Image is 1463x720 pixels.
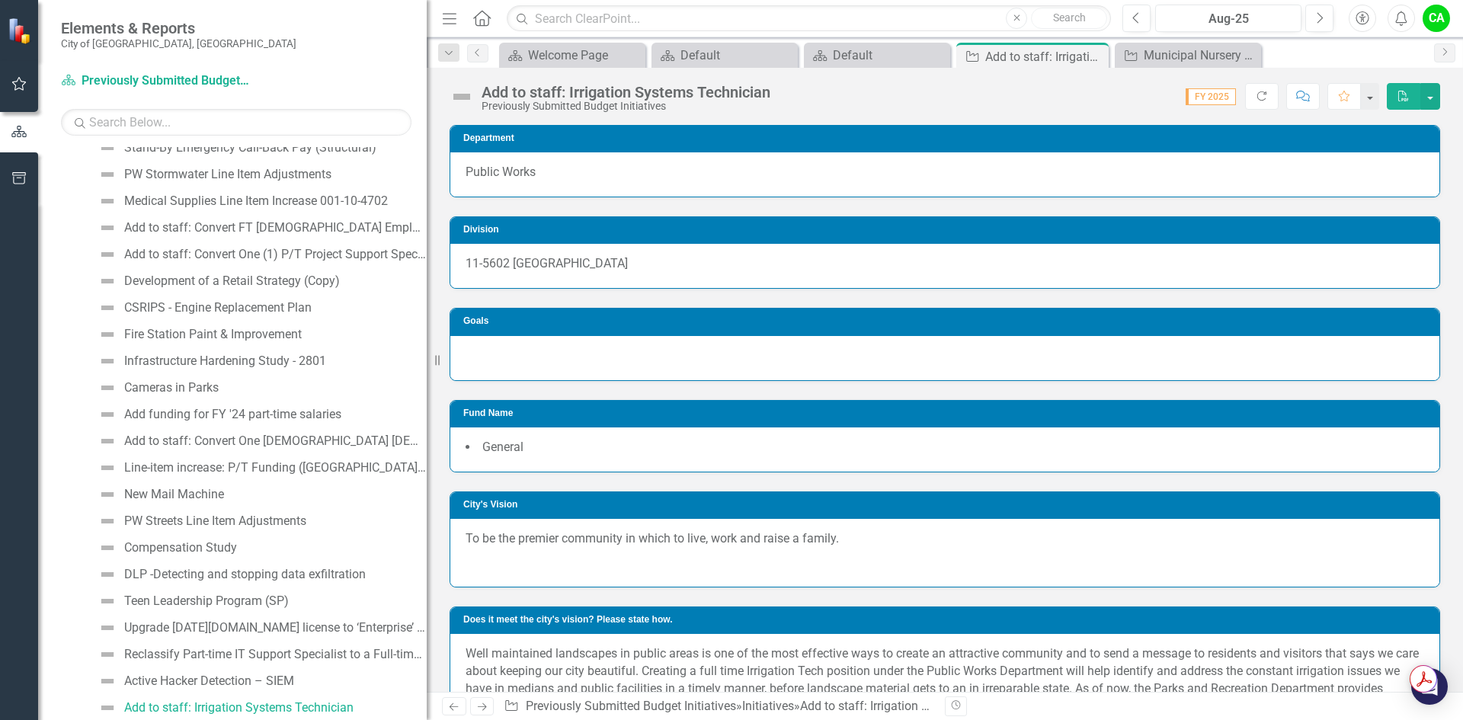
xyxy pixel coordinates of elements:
[94,536,237,560] a: Compensation Study
[985,47,1105,66] div: Add to staff: Irrigation Systems Technician
[124,514,306,528] div: PW Streets Line Item Adjustments
[833,46,946,65] div: Default
[94,456,427,480] a: Line-item increase: P/T Funding ([GEOGRAPHIC_DATA] in the Mall) (Copy)
[466,530,1424,551] p: To be the premier community in which to live, work and raise a family.
[94,589,289,613] a: Teen Leadership Program (SP)
[463,615,1432,625] h3: Does it meet the city's vision? Please state how.
[124,648,427,661] div: Reclassify Part-time IT Support Specialist to a Full-time IT Support Specialist
[61,19,296,37] span: Elements & Reports
[124,701,354,715] div: Add to staff: Irrigation Systems Technician
[482,84,770,101] div: Add to staff: Irrigation Systems Technician
[98,539,117,557] img: Not Defined
[94,669,294,693] a: Active Hacker Detection – SIEM
[124,461,427,475] div: Line-item increase: P/T Funding ([GEOGRAPHIC_DATA] in the Mall) (Copy)
[98,699,117,717] img: Not Defined
[1053,11,1086,24] span: Search
[94,482,224,507] a: New Mail Machine
[98,592,117,610] img: Not Defined
[1119,46,1257,65] a: Municipal Nursery Pilot Program
[61,109,411,136] input: Search Below...
[98,379,117,397] img: Not Defined
[98,405,117,424] img: Not Defined
[98,485,117,504] img: Not Defined
[1144,46,1257,65] div: Municipal Nursery Pilot Program
[98,672,117,690] img: Not Defined
[1031,8,1107,29] button: Search
[98,192,117,210] img: Not Defined
[463,225,1432,235] h3: Division
[98,352,117,370] img: Not Defined
[503,46,642,65] a: Welcome Page
[800,699,1029,713] div: Add to staff: Irrigation Systems Technician
[808,46,946,65] a: Default
[98,459,117,477] img: Not Defined
[98,619,117,637] img: Not Defined
[94,162,331,187] a: PW Stormwater Line Item Adjustments
[124,434,427,448] div: Add to staff: Convert One [DEMOGRAPHIC_DATA] [DEMOGRAPHIC_DATA] Employee Emergency Planner to one...
[680,46,794,65] div: Default
[124,594,289,608] div: Teen Leadership Program (SP)
[94,402,341,427] a: Add funding for FY '24 part-time salaries
[61,37,296,50] small: City of [GEOGRAPHIC_DATA], [GEOGRAPHIC_DATA]
[124,674,294,688] div: Active Hacker Detection – SIEM
[507,5,1111,32] input: Search ClearPoint...
[94,322,302,347] a: Fire Station Paint & Improvement
[94,376,219,400] a: Cameras in Parks
[98,645,117,664] img: Not Defined
[482,101,770,112] div: Previously Submitted Budget Initiatives
[98,432,117,450] img: Not Defined
[463,500,1432,510] h3: City's Vision
[528,46,642,65] div: Welcome Page
[466,165,536,179] span: Public Works
[94,349,326,373] a: Infrastructure Hardening Study - 2801
[463,316,1432,326] h3: Goals
[94,616,427,640] a: Upgrade [DATE][DOMAIN_NAME] license to ‘Enterprise’ version to meet cybersecurity standards
[124,248,427,261] div: Add to staff: Convert One (1) P/T Project Support Specialist to One (1) FT Project Support Specia...
[1423,5,1450,32] div: CA
[124,541,237,555] div: Compensation Study
[124,274,340,288] div: Development of a Retail Strategy (Copy)
[124,568,366,581] div: DLP -Detecting and stopping data exfiltration
[98,299,117,317] img: Not Defined
[124,328,302,341] div: Fire Station Paint & Improvement
[94,216,427,240] a: Add to staff: Convert FT [DEMOGRAPHIC_DATA] Employee to FT Employee - [PERSON_NAME]
[1186,88,1236,105] span: FY 2025
[124,168,331,181] div: PW Stormwater Line Item Adjustments
[463,408,1432,418] h3: Fund Name
[61,72,251,90] a: Previously Submitted Budget Initiatives
[124,301,312,315] div: CSRIPS - Engine Replacement Plan
[124,621,427,635] div: Upgrade [DATE][DOMAIN_NAME] license to ‘Enterprise’ version to meet cybersecurity standards
[94,429,427,453] a: Add to staff: Convert One [DEMOGRAPHIC_DATA] [DEMOGRAPHIC_DATA] Employee Emergency Planner to one...
[124,141,376,155] div: Stand-By Emergency Call-Back Pay (Structural)
[450,85,474,109] img: Not Defined
[98,139,117,157] img: Not Defined
[98,165,117,184] img: Not Defined
[94,562,366,587] a: DLP -Detecting and stopping data exfiltration
[1160,10,1296,28] div: Aug-25
[98,245,117,264] img: Not Defined
[94,269,340,293] a: Development of a Retail Strategy (Copy)
[94,189,388,213] a: Medical Supplies Line Item Increase 001-10-4702
[94,696,354,720] a: Add to staff: Irrigation Systems Technician
[124,408,341,421] div: Add funding for FY '24 part-time salaries
[655,46,794,65] a: Default
[8,18,34,44] img: ClearPoint Strategy
[124,488,224,501] div: New Mail Machine
[98,272,117,290] img: Not Defined
[98,565,117,584] img: Not Defined
[98,325,117,344] img: Not Defined
[94,296,312,320] a: CSRIPS - Engine Replacement Plan
[526,699,736,713] a: Previously Submitted Budget Initiatives
[98,219,117,237] img: Not Defined
[94,642,427,667] a: Reclassify Part-time IT Support Specialist to a Full-time IT Support Specialist
[463,133,1432,143] h3: Department
[124,221,427,235] div: Add to staff: Convert FT [DEMOGRAPHIC_DATA] Employee to FT Employee - [PERSON_NAME]
[94,136,376,160] a: Stand-By Emergency Call-Back Pay (Structural)
[504,698,933,715] div: » »
[124,354,326,368] div: Infrastructure Hardening Study - 2801
[466,256,628,270] span: 11-5602 [GEOGRAPHIC_DATA]
[98,512,117,530] img: Not Defined
[742,699,794,713] a: Initiatives
[482,440,523,454] span: General
[1155,5,1301,32] button: Aug-25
